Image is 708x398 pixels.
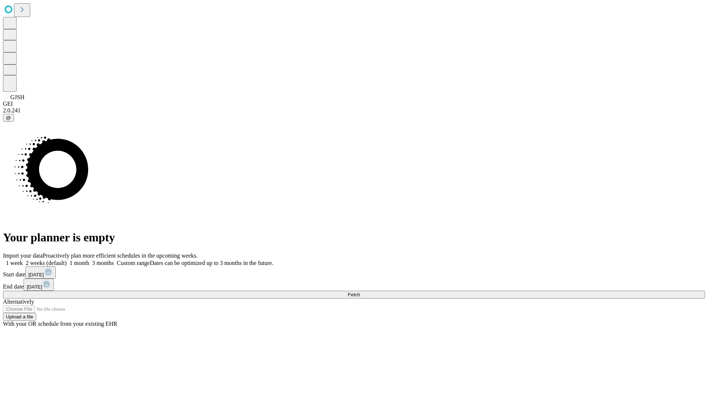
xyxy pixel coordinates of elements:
div: GEI [3,101,705,107]
span: 1 month [70,260,89,266]
span: With your OR schedule from your existing EHR [3,321,117,327]
span: 2 weeks (default) [26,260,67,266]
span: Dates can be optimized up to 3 months in the future. [150,260,273,266]
span: Custom range [117,260,150,266]
span: 3 months [92,260,114,266]
button: Fetch [3,291,705,298]
div: Start date [3,266,705,279]
h1: Your planner is empty [3,231,705,244]
div: End date [3,279,705,291]
div: 2.0.241 [3,107,705,114]
span: 1 week [6,260,23,266]
span: Proactively plan more efficient schedules in the upcoming weeks. [43,252,198,259]
button: Upload a file [3,313,36,321]
span: @ [6,115,11,121]
span: Alternatively [3,298,34,305]
button: [DATE] [25,266,56,279]
button: [DATE] [24,279,54,291]
span: GJSH [10,94,24,100]
span: [DATE] [28,272,44,277]
span: [DATE] [27,284,42,290]
button: @ [3,114,14,122]
span: Fetch [348,292,360,297]
span: Import your data [3,252,43,259]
